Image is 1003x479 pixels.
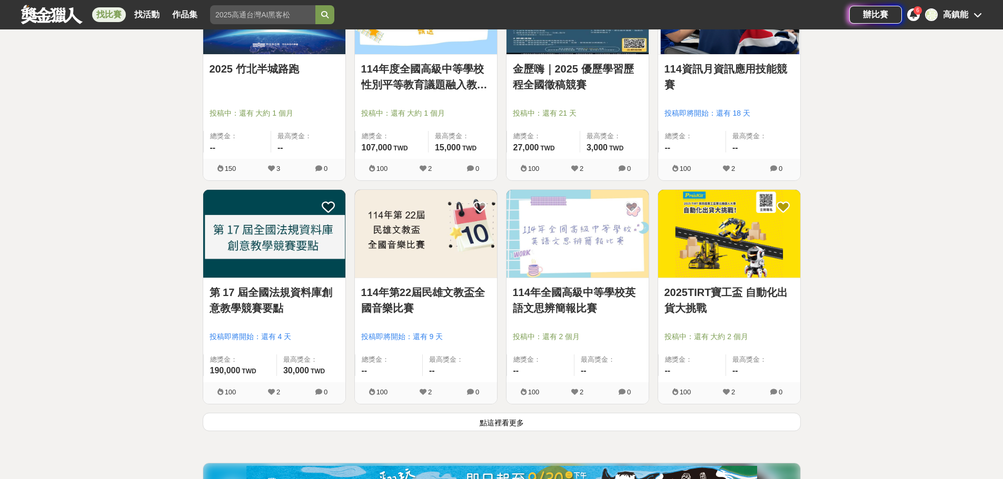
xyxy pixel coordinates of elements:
[513,366,519,375] span: --
[665,131,720,141] span: 總獎金：
[475,388,479,396] span: 0
[665,366,671,375] span: --
[849,6,902,24] a: 辦比賽
[277,143,283,152] span: --
[428,165,432,172] span: 2
[210,284,339,316] a: 第 17 屆全國法規資料庫創意教學競賽要點
[658,190,800,278] img: Cover Image
[362,366,368,375] span: --
[587,131,642,141] span: 最高獎金：
[779,165,782,172] span: 0
[779,388,782,396] span: 0
[580,165,583,172] span: 2
[475,165,479,172] span: 0
[513,354,568,365] span: 總獎金：
[168,7,202,22] a: 作品集
[210,143,216,152] span: --
[916,7,919,13] span: 6
[513,131,573,141] span: 總獎金：
[664,284,794,316] a: 2025TIRT寶工盃 自動化出貨大挑戰
[528,388,540,396] span: 100
[513,108,642,119] span: 投稿中：還有 21 天
[276,165,280,172] span: 3
[587,143,608,152] span: 3,000
[435,131,491,141] span: 最高獎金：
[276,388,280,396] span: 2
[680,165,691,172] span: 100
[513,284,642,316] a: 114年全國高級中等學校英語文思辨簡報比賽
[361,331,491,342] span: 投稿即將開始：還有 9 天
[210,131,265,141] span: 總獎金：
[664,108,794,119] span: 投稿即將開始：還有 18 天
[130,7,164,22] a: 找活動
[580,388,583,396] span: 2
[732,366,738,375] span: --
[664,331,794,342] span: 投稿中：還有 大約 2 個月
[943,8,968,21] div: 高鎮能
[581,354,642,365] span: 最高獎金：
[203,190,345,278] img: Cover Image
[362,354,416,365] span: 總獎金：
[376,388,388,396] span: 100
[732,143,738,152] span: --
[210,354,270,365] span: 總獎金：
[680,388,691,396] span: 100
[428,388,432,396] span: 2
[528,165,540,172] span: 100
[324,165,327,172] span: 0
[732,354,794,365] span: 最高獎金：
[609,145,623,152] span: TWD
[581,366,587,375] span: --
[225,388,236,396] span: 100
[731,388,735,396] span: 2
[925,8,938,21] div: 高
[513,143,539,152] span: 27,000
[210,108,339,119] span: 投稿中：還有 大約 1 個月
[362,143,392,152] span: 107,000
[361,61,491,93] a: 114年度全國高級中等學校性別平等教育議題融入教學教案設計甄選
[210,366,241,375] span: 190,000
[355,190,497,278] img: Cover Image
[665,143,671,152] span: --
[627,165,631,172] span: 0
[462,145,476,152] span: TWD
[283,354,339,365] span: 最高獎金：
[731,165,735,172] span: 2
[225,165,236,172] span: 150
[429,354,491,365] span: 最高獎金：
[435,143,461,152] span: 15,000
[361,284,491,316] a: 114年第22屆民雄文教盃全國音樂比賽
[376,165,388,172] span: 100
[732,131,794,141] span: 最高獎金：
[311,368,325,375] span: TWD
[283,366,309,375] span: 30,000
[210,331,339,342] span: 投稿即將開始：還有 4 天
[664,61,794,93] a: 114資訊月資訊應用技能競賽
[203,413,801,431] button: 點這裡看更多
[210,61,339,77] a: 2025 竹北半城路跑
[324,388,327,396] span: 0
[540,145,554,152] span: TWD
[242,368,256,375] span: TWD
[277,131,339,141] span: 最高獎金：
[513,61,642,93] a: 金歷嗨｜2025 優歷學習歷程全國徵稿競賽
[393,145,408,152] span: TWD
[210,5,315,24] input: 2025高通台灣AI黑客松
[92,7,126,22] a: 找比賽
[627,388,631,396] span: 0
[362,131,422,141] span: 總獎金：
[665,354,720,365] span: 總獎金：
[361,108,491,119] span: 投稿中：還有 大約 1 個月
[429,366,435,375] span: --
[507,190,649,278] img: Cover Image
[513,331,642,342] span: 投稿中：還有 2 個月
